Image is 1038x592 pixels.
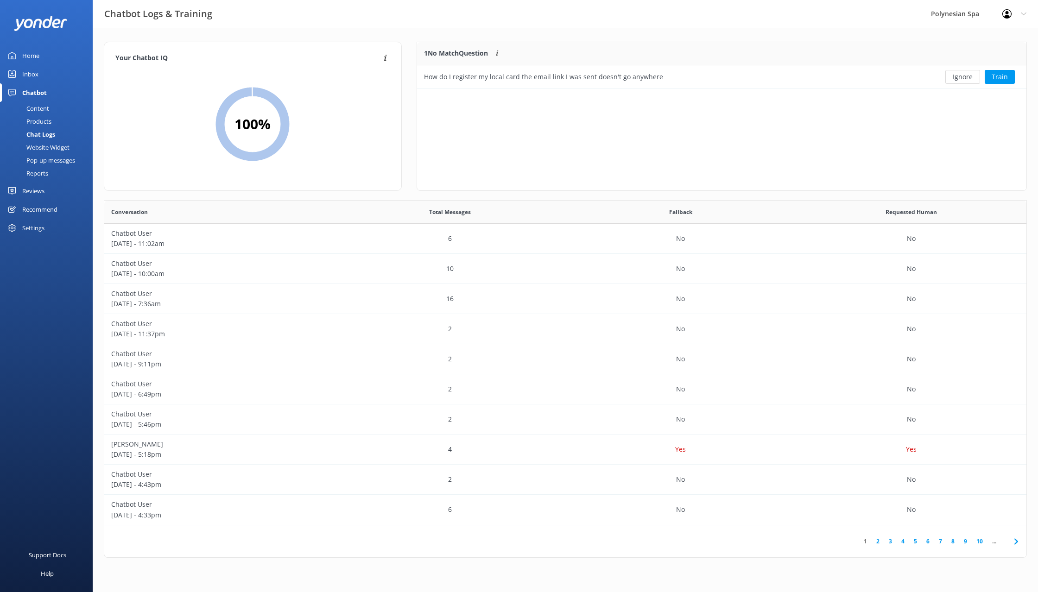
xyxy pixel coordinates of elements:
[104,6,212,21] h3: Chatbot Logs & Training
[22,46,39,65] div: Home
[448,384,452,394] p: 2
[417,65,1026,88] div: row
[424,48,488,58] p: 1 No Match Question
[6,167,93,180] a: Reports
[104,374,1026,404] div: row
[104,254,1026,284] div: row
[676,233,685,244] p: No
[111,208,148,216] span: Conversation
[676,384,685,394] p: No
[859,537,872,546] a: 1
[959,537,972,546] a: 9
[111,258,328,269] p: Chatbot User
[907,384,916,394] p: No
[985,70,1015,84] button: Train
[6,102,49,115] div: Content
[886,208,937,216] span: Requested Human
[6,128,93,141] a: Chat Logs
[676,414,685,424] p: No
[675,444,686,454] p: Yes
[448,354,452,364] p: 2
[446,294,454,304] p: 16
[111,349,328,359] p: Chatbot User
[111,419,328,429] p: [DATE] - 5:46pm
[41,564,54,583] div: Help
[448,444,452,454] p: 4
[14,16,67,31] img: yonder-white-logo.png
[104,224,1026,254] div: row
[907,354,916,364] p: No
[909,537,922,546] a: 5
[669,208,692,216] span: Fallback
[104,465,1026,495] div: row
[448,504,452,515] p: 6
[872,537,884,546] a: 2
[115,53,381,63] h4: Your Chatbot IQ
[22,182,44,200] div: Reviews
[676,264,685,274] p: No
[111,389,328,399] p: [DATE] - 6:49pm
[945,70,980,84] button: Ignore
[111,228,328,239] p: Chatbot User
[104,495,1026,525] div: row
[111,439,328,449] p: [PERSON_NAME]
[429,208,471,216] span: Total Messages
[111,449,328,460] p: [DATE] - 5:18pm
[972,537,987,546] a: 10
[907,504,916,515] p: No
[676,504,685,515] p: No
[104,344,1026,374] div: row
[947,537,959,546] a: 8
[417,65,1026,88] div: grid
[987,537,1001,546] span: ...
[104,284,1026,314] div: row
[111,299,328,309] p: [DATE] - 7:36am
[897,537,909,546] a: 4
[448,324,452,334] p: 2
[6,128,55,141] div: Chat Logs
[448,414,452,424] p: 2
[906,444,917,454] p: Yes
[234,113,271,135] h2: 100 %
[934,537,947,546] a: 7
[111,319,328,329] p: Chatbot User
[6,141,93,154] a: Website Widget
[6,115,51,128] div: Products
[111,269,328,279] p: [DATE] - 10:00am
[104,314,1026,344] div: row
[111,510,328,520] p: [DATE] - 4:33pm
[922,537,934,546] a: 6
[104,404,1026,435] div: row
[111,379,328,389] p: Chatbot User
[6,102,93,115] a: Content
[29,546,66,564] div: Support Docs
[111,329,328,339] p: [DATE] - 11:37pm
[111,499,328,510] p: Chatbot User
[22,219,44,237] div: Settings
[22,200,57,219] div: Recommend
[907,233,916,244] p: No
[22,65,38,83] div: Inbox
[676,354,685,364] p: No
[6,141,70,154] div: Website Widget
[676,324,685,334] p: No
[6,154,75,167] div: Pop-up messages
[907,264,916,274] p: No
[6,167,48,180] div: Reports
[676,294,685,304] p: No
[884,537,897,546] a: 3
[6,154,93,167] a: Pop-up messages
[111,479,328,490] p: [DATE] - 4:43pm
[111,469,328,479] p: Chatbot User
[111,289,328,299] p: Chatbot User
[448,233,452,244] p: 6
[424,72,663,82] div: How do I register my local card the email link I was sent doesn't go anywhere
[907,324,916,334] p: No
[446,264,454,274] p: 10
[448,474,452,485] p: 2
[907,474,916,485] p: No
[676,474,685,485] p: No
[104,435,1026,465] div: row
[111,239,328,249] p: [DATE] - 11:02am
[104,224,1026,525] div: grid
